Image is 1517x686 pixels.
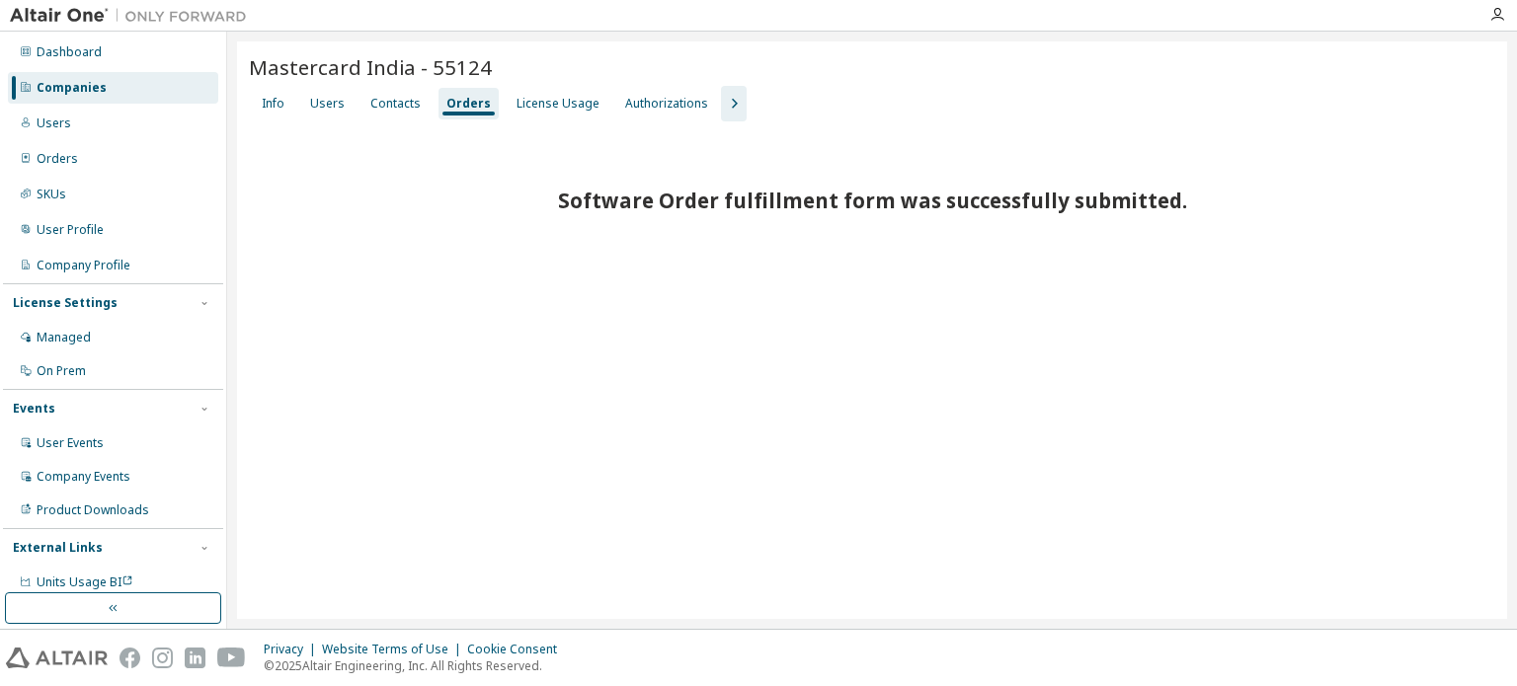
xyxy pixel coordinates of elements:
div: License Settings [13,295,118,311]
div: Orders [446,96,491,112]
div: Product Downloads [37,502,149,518]
div: External Links [13,540,103,556]
div: Contacts [370,96,421,112]
div: Company Profile [37,258,130,273]
div: Authorizations [625,96,708,112]
div: Company Events [37,469,130,485]
img: altair_logo.svg [6,648,108,668]
div: User Profile [37,222,104,238]
div: Events [13,401,55,417]
div: Website Terms of Use [322,642,467,657]
div: Companies [37,80,107,96]
span: Mastercard India - 55124 [249,53,492,81]
div: Users [37,115,71,131]
p: © 2025 Altair Engineering, Inc. All Rights Reserved. [264,657,569,674]
div: Dashboard [37,44,102,60]
div: License Usage [517,96,599,112]
div: Privacy [264,642,322,657]
img: youtube.svg [217,648,246,668]
div: Orders [37,151,78,167]
div: Info [262,96,284,112]
h2: Software Order fulfillment form was successfully submitted. [428,188,1317,213]
img: instagram.svg [152,648,173,668]
div: Managed [37,330,91,345]
div: Users [310,96,345,112]
img: Altair One [10,6,257,26]
div: Cookie Consent [467,642,569,657]
img: facebook.svg [120,648,140,668]
span: Units Usage BI [37,573,133,590]
div: On Prem [37,363,86,379]
img: linkedin.svg [185,648,205,668]
div: User Events [37,435,104,451]
div: SKUs [37,187,66,202]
